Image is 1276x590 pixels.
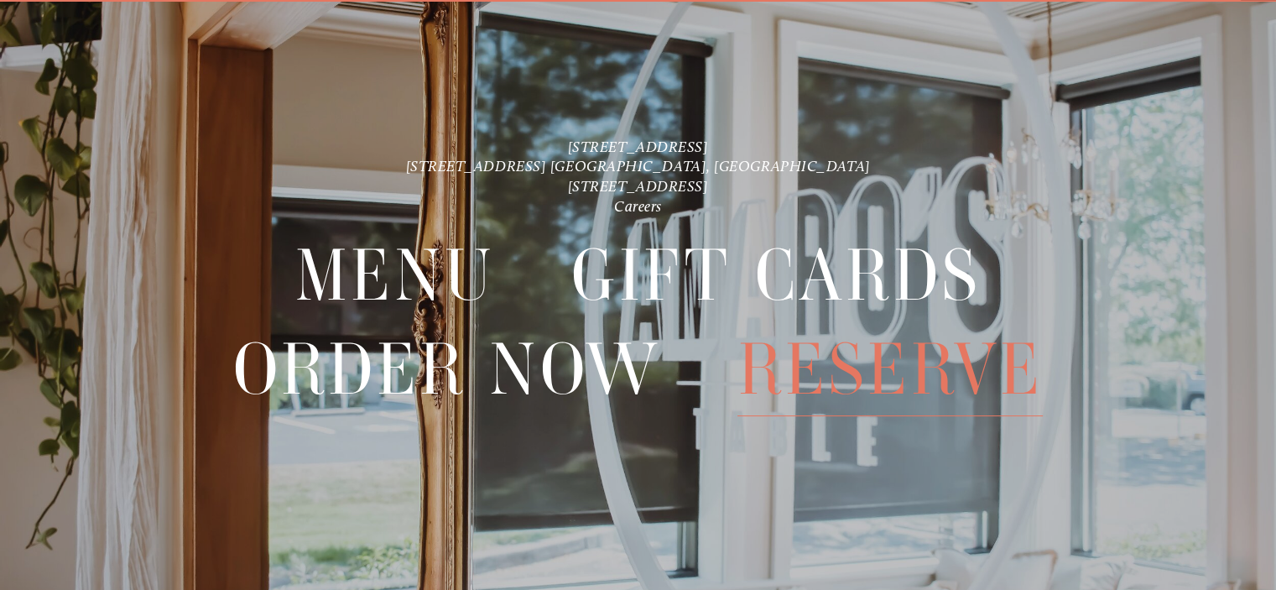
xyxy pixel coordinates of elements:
[568,137,709,155] a: [STREET_ADDRESS]
[737,323,1043,416] span: Reserve
[233,323,662,415] a: Order Now
[571,229,981,322] span: Gift Cards
[295,229,495,322] span: Menu
[233,323,662,416] span: Order Now
[737,323,1043,415] a: Reserve
[571,229,981,321] a: Gift Cards
[614,197,662,216] a: Careers
[295,229,495,321] a: Menu
[406,157,871,175] a: [STREET_ADDRESS] [GEOGRAPHIC_DATA], [GEOGRAPHIC_DATA]
[568,177,709,196] a: [STREET_ADDRESS]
